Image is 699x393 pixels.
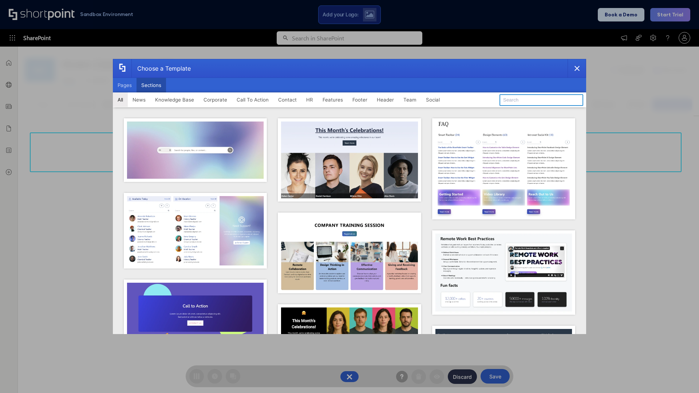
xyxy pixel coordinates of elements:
[301,92,318,107] button: HR
[399,92,421,107] button: Team
[348,92,372,107] button: Footer
[232,92,273,107] button: Call To Action
[113,59,586,334] div: template selector
[318,92,348,107] button: Features
[372,92,399,107] button: Header
[273,92,301,107] button: Contact
[113,92,128,107] button: All
[128,92,150,107] button: News
[150,92,199,107] button: Knowledge Base
[113,78,137,92] button: Pages
[499,94,583,106] input: Search
[421,92,445,107] button: Social
[137,78,166,92] button: Sections
[199,92,232,107] button: Corporate
[131,59,191,78] div: Choose a Template
[568,309,699,393] iframe: Chat Widget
